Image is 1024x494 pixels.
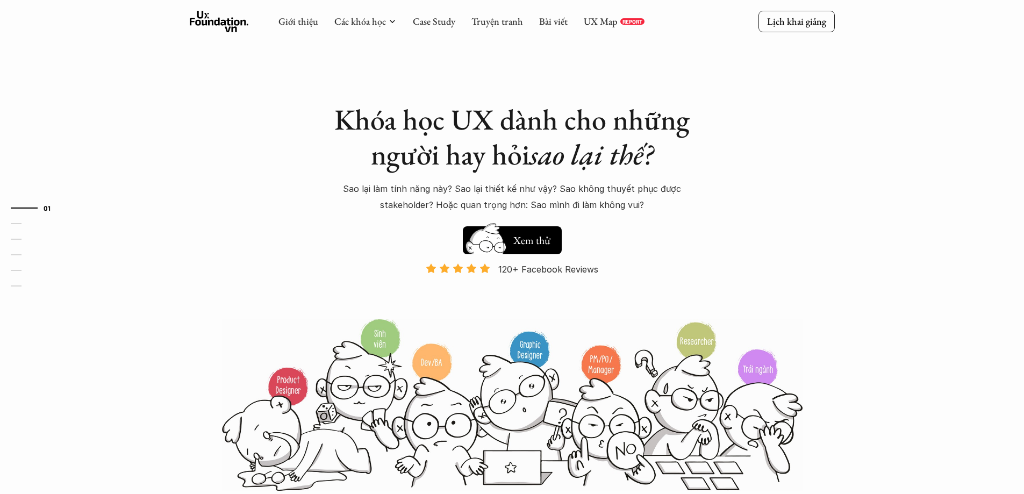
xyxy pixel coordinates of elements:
a: Truyện tranh [471,15,523,27]
a: UX Map [584,15,618,27]
a: Bài viết [539,15,568,27]
h5: Xem thử [513,233,550,248]
a: 120+ Facebook Reviews [417,263,608,317]
a: Các khóa học [334,15,386,27]
p: Sao lại làm tính năng này? Sao lại thiết kế như vậy? Sao không thuyết phục được stakeholder? Hoặc... [330,181,695,213]
p: 120+ Facebook Reviews [498,261,598,277]
p: Lịch khai giảng [767,15,826,27]
a: Giới thiệu [278,15,318,27]
h1: Khóa học UX dành cho những người hay hỏi [324,102,700,172]
a: Case Study [413,15,455,27]
a: Lịch khai giảng [758,11,835,32]
a: Xem thử [463,221,562,254]
strong: 01 [44,204,51,212]
p: REPORT [622,18,642,25]
a: 01 [11,202,62,214]
a: REPORT [620,18,645,25]
em: sao lại thế? [529,135,653,173]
